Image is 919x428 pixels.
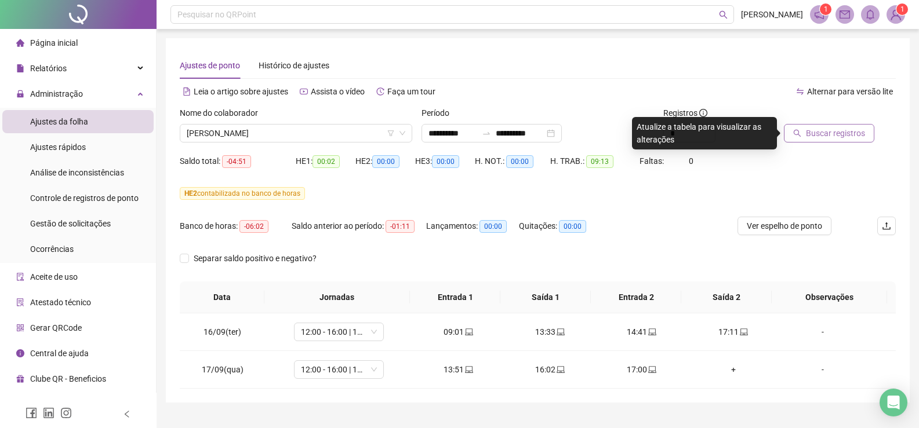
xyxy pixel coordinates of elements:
[180,220,292,233] div: Banco de horas:
[814,9,824,20] span: notification
[663,107,707,119] span: Registros
[789,325,857,338] div: -
[30,168,124,177] span: Análise de inconsistências
[30,298,91,307] span: Atestado técnico
[292,220,426,233] div: Saldo anterior ao período:
[30,323,82,332] span: Gerar QRCode
[738,217,831,235] button: Ver espelho de ponto
[300,87,308,96] span: youtube
[422,107,457,119] label: Período
[464,328,473,336] span: laptop
[647,328,656,336] span: laptop
[16,39,24,47] span: home
[180,107,266,119] label: Nome do colaborador
[387,130,394,137] span: filter
[739,328,748,336] span: laptop
[180,61,240,70] span: Ajustes de ponto
[311,87,365,96] span: Assista o vídeo
[807,87,893,96] span: Alternar para versão lite
[296,155,355,168] div: HE 1:
[422,363,495,376] div: 13:51
[43,407,55,419] span: linkedin
[372,155,399,168] span: 00:00
[772,281,887,313] th: Observações
[60,407,72,419] span: instagram
[882,221,891,231] span: upload
[887,6,905,23] img: 94772
[301,323,377,341] span: 12:00 - 16:00 | 17:00 - 20:00
[514,325,587,338] div: 13:33
[824,5,828,13] span: 1
[789,363,857,376] div: -
[550,155,640,168] div: H. TRAB.:
[30,64,67,73] span: Relatórios
[123,410,131,418] span: left
[189,252,321,265] span: Separar saldo positivo e negativo?
[605,363,678,376] div: 17:00
[16,273,24,281] span: audit
[697,325,770,338] div: 17:11
[399,130,406,137] span: down
[30,374,106,383] span: Clube QR - Beneficios
[16,298,24,306] span: solution
[482,129,491,138] span: swap-right
[632,117,777,149] div: Atualize a tabela para visualizar as alterações
[16,90,24,98] span: lock
[30,219,111,228] span: Gestão de solicitações
[183,87,191,96] span: file-text
[30,349,89,358] span: Central de ajuda
[264,281,410,313] th: Jornadas
[796,87,804,96] span: swap
[793,129,801,137] span: search
[432,155,459,168] span: 00:00
[500,281,591,313] th: Saída 1
[480,220,507,233] span: 00:00
[180,155,296,168] div: Saldo total:
[415,155,475,168] div: HE 3:
[741,8,803,21] span: [PERSON_NAME]
[591,281,681,313] th: Entrada 2
[900,5,905,13] span: 1
[422,325,495,338] div: 09:01
[30,244,74,254] span: Ocorrências
[482,129,491,138] span: to
[426,220,519,233] div: Lançamentos:
[410,281,500,313] th: Entrada 1
[719,10,728,19] span: search
[386,220,415,233] span: -01:11
[586,155,613,168] span: 09:13
[475,155,550,168] div: H. NOT.:
[355,155,415,168] div: HE 2:
[840,9,850,20] span: mail
[784,124,874,142] button: Buscar registros
[16,375,24,383] span: gift
[681,281,772,313] th: Saída 2
[699,109,707,117] span: info-circle
[647,365,656,374] span: laptop
[697,363,770,376] div: +
[30,142,86,152] span: Ajustes rápidos
[16,324,24,332] span: qrcode
[16,349,24,357] span: info-circle
[640,156,666,166] span: Faltas:
[555,365,565,374] span: laptop
[202,365,244,374] span: 17/09(qua)
[239,220,268,233] span: -06:02
[605,325,678,338] div: 14:41
[820,3,831,15] sup: 1
[464,365,473,374] span: laptop
[506,155,533,168] span: 00:00
[204,327,241,336] span: 16/09(ter)
[180,187,305,200] span: contabilizada no banco de horas
[559,220,586,233] span: 00:00
[376,87,384,96] span: history
[16,64,24,72] span: file
[259,61,329,70] span: Histórico de ajustes
[865,9,876,20] span: bell
[781,291,878,303] span: Observações
[194,87,288,96] span: Leia o artigo sobre ajustes
[30,117,88,126] span: Ajustes da folha
[30,38,78,47] span: Página inicial
[880,389,907,416] div: Open Intercom Messenger
[689,156,693,166] span: 0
